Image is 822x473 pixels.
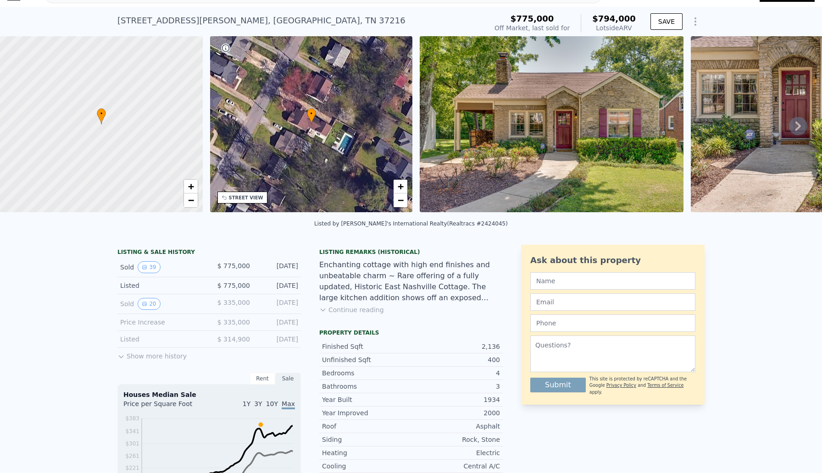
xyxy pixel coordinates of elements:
tspan: $383 [125,415,139,422]
span: 1Y [243,400,250,407]
div: 2000 [411,408,500,418]
div: 2,136 [411,342,500,351]
div: Year Built [322,395,411,404]
span: $ 775,000 [217,262,250,269]
div: Central A/C [411,462,500,471]
div: Listed [120,335,202,344]
span: $775,000 [511,14,554,23]
div: This site is protected by reCAPTCHA and the Google and apply. [589,376,695,396]
div: 1934 [411,395,500,404]
tspan: $301 [125,440,139,447]
div: Enchanting cottage with high end finishes and unbeatable charm ~ Rare offering of a fully updated... [319,259,503,303]
a: Terms of Service [647,383,683,388]
div: [DATE] [257,335,298,344]
div: Cooling [322,462,411,471]
span: $ 775,000 [217,282,250,289]
div: Year Improved [322,408,411,418]
div: 3 [411,382,500,391]
div: [DATE] [257,261,298,273]
div: Rock, Stone [411,435,500,444]
div: Sale [275,373,301,385]
div: Heating [322,448,411,457]
a: Zoom in [394,180,407,193]
div: Bedrooms [322,368,411,378]
div: Listed by [PERSON_NAME]'s International Realty (Realtracs #2424045) [314,220,508,227]
div: Listing Remarks (Historical) [319,248,503,256]
div: Finished Sqft [322,342,411,351]
span: $ 335,000 [217,299,250,306]
input: Email [530,293,695,311]
span: − [398,194,404,206]
div: Electric [411,448,500,457]
div: LISTING & SALE HISTORY [117,248,301,258]
div: Ask about this property [530,254,695,267]
div: Lotside ARV [592,23,636,33]
div: Siding [322,435,411,444]
span: − [188,194,194,206]
a: Zoom in [184,180,198,193]
div: 4 [411,368,500,378]
tspan: $261 [125,453,139,459]
div: Sold [120,298,202,310]
div: Bathrooms [322,382,411,391]
a: Zoom out [394,193,407,207]
span: $794,000 [592,14,636,23]
div: [DATE] [257,281,298,290]
div: 400 [411,355,500,364]
button: SAVE [650,13,683,30]
div: Asphalt [411,422,500,431]
div: [DATE] [257,298,298,310]
div: [DATE] [257,318,298,327]
div: Listed [120,281,202,290]
button: View historical data [138,261,160,273]
div: • [307,108,316,124]
button: View historical data [138,298,160,310]
span: + [398,181,404,192]
button: Show Options [686,12,705,31]
span: + [188,181,194,192]
input: Phone [530,314,695,332]
span: 3Y [254,400,262,407]
div: Property details [319,329,503,336]
input: Name [530,272,695,290]
a: Zoom out [184,193,198,207]
div: [STREET_ADDRESS][PERSON_NAME] , [GEOGRAPHIC_DATA] , TN 37216 [117,14,405,27]
div: Rent [250,373,275,385]
div: Unfinished Sqft [322,355,411,364]
span: • [307,110,316,118]
img: Sale: 145282190 Parcel: 91602634 [420,36,683,212]
div: Price Increase [120,318,202,327]
div: Off Market, last sold for [494,23,570,33]
button: Continue reading [319,305,384,314]
button: Submit [530,378,586,392]
div: STREET VIEW [229,194,263,201]
div: Price per Square Foot [123,399,209,414]
a: Privacy Policy [606,383,636,388]
button: Show more history [117,348,187,361]
span: $ 314,900 [217,335,250,343]
span: Max [282,400,295,409]
div: Roof [322,422,411,431]
span: $ 335,000 [217,319,250,326]
span: 10Y [266,400,278,407]
div: Houses Median Sale [123,390,295,399]
tspan: $221 [125,465,139,471]
div: • [97,108,106,124]
div: Sold [120,261,202,273]
span: • [97,110,106,118]
tspan: $341 [125,428,139,434]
